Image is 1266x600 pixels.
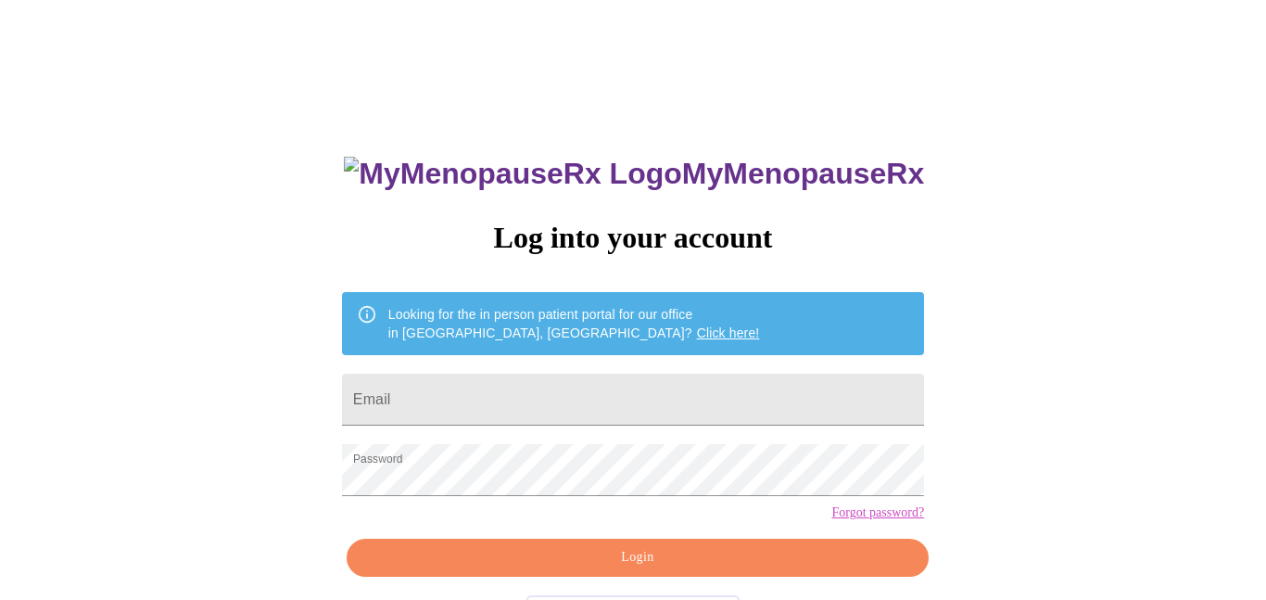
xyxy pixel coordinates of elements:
[368,546,907,569] span: Login
[388,298,760,350] div: Looking for the in person patient portal for our office in [GEOGRAPHIC_DATA], [GEOGRAPHIC_DATA]?
[342,221,924,255] h3: Log into your account
[344,157,924,191] h3: MyMenopauseRx
[344,157,681,191] img: MyMenopauseRx Logo
[831,505,924,520] a: Forgot password?
[697,326,760,340] a: Click here!
[347,539,929,577] button: Login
